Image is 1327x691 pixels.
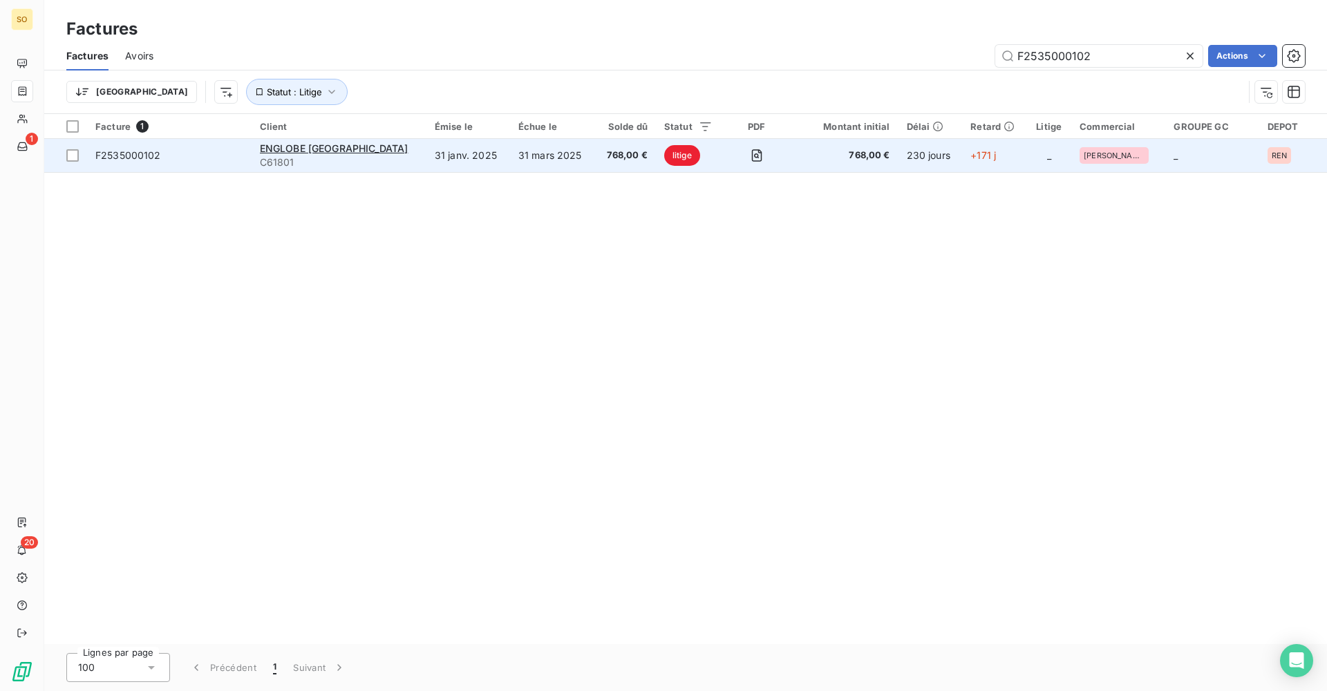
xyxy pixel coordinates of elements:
span: 100 [78,661,95,674]
div: GROUPE GC [1174,121,1250,132]
span: _ [1047,149,1051,161]
span: 768,00 € [603,149,648,162]
div: Délai [907,121,954,132]
span: 1 [136,120,149,133]
span: litige [664,145,700,166]
div: Solde dû [603,121,648,132]
img: Logo LeanPay [11,661,33,683]
span: F2535000102 [95,149,161,161]
td: 230 jours [898,139,963,172]
span: ENGLOBE [GEOGRAPHIC_DATA] [260,142,408,154]
td: 31 janv. 2025 [426,139,510,172]
span: 768,00 € [801,149,890,162]
span: Avoirs [125,49,153,63]
span: Facture [95,121,131,132]
div: PDF [729,121,784,132]
div: Open Intercom Messenger [1280,644,1313,677]
button: [GEOGRAPHIC_DATA] [66,81,197,103]
span: 20 [21,536,38,549]
button: Statut : Litige [246,79,348,105]
div: Statut [664,121,713,132]
button: Précédent [181,653,265,682]
div: Retard [970,121,1018,132]
span: [PERSON_NAME] [1084,151,1145,160]
span: _ [1174,149,1178,161]
div: DEPOT [1268,121,1319,132]
div: Échue le [518,121,587,132]
div: Litige [1035,121,1063,132]
span: Factures [66,49,109,63]
button: Actions [1208,45,1277,67]
span: Statut : Litige [267,86,322,97]
td: 31 mars 2025 [510,139,595,172]
h3: Factures [66,17,138,41]
input: Rechercher [995,45,1203,67]
div: Client [260,121,418,132]
span: REN [1272,151,1287,160]
div: Montant initial [801,121,890,132]
button: Suivant [285,653,355,682]
div: Émise le [435,121,502,132]
span: C61801 [260,155,418,169]
span: +171 j [970,149,996,161]
span: 1 [273,661,276,674]
button: 1 [265,653,285,682]
div: Commercial [1080,121,1157,132]
div: SO [11,8,33,30]
span: 1 [26,133,38,145]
